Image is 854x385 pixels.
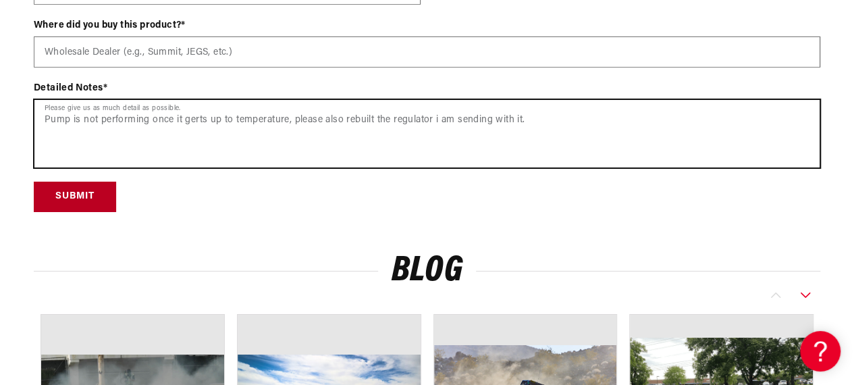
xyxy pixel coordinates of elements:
div: Detailed Notes [34,81,820,95]
button: Slide right [791,287,820,303]
button: Submit [34,182,116,212]
button: Slide left [761,287,791,303]
div: Where did you buy this product? [34,18,820,32]
h2: Blog [34,255,820,287]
